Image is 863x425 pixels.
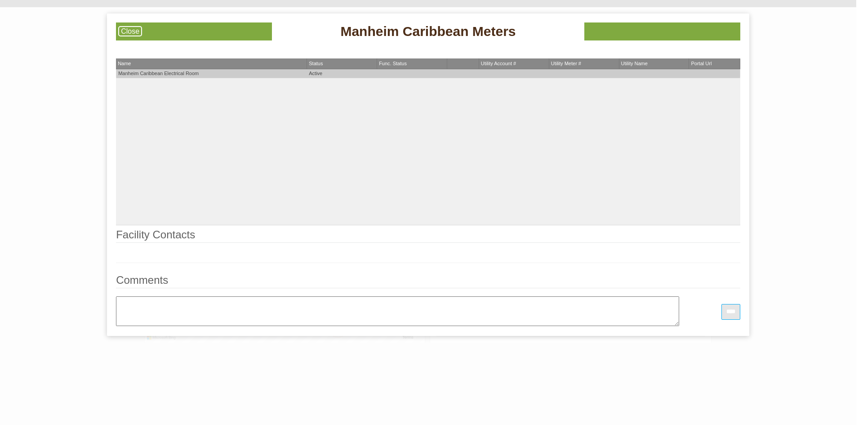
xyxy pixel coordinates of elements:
[447,58,479,69] th: &nbsp;
[691,61,712,66] span: Portal Url
[116,69,307,78] td: Manheim Caribbean Electrical Room
[118,61,131,66] span: Name
[307,69,377,78] td: Active
[379,61,407,66] span: Func. Status
[116,229,740,243] legend: Facility Contacts
[116,275,740,288] legend: Comments
[551,61,581,66] span: Utility Meter #
[307,58,377,69] th: Status
[481,61,516,66] span: Utility Account #
[549,58,619,69] th: Utility Meter #
[118,26,142,36] a: Close
[619,58,690,69] th: Utility Name
[116,58,307,69] th: Name
[377,58,447,69] th: Func. Status
[621,61,648,66] span: Utility Name
[340,22,516,40] span: Manheim Caribbean Meters
[689,58,740,69] th: Portal Url
[479,58,549,69] th: Utility Account #
[309,61,323,66] span: Status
